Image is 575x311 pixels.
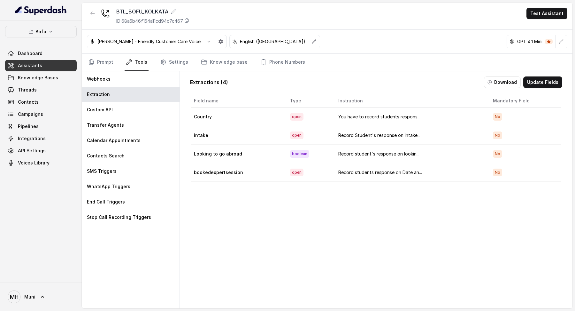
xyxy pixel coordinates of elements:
p: SMS Triggers [87,168,117,174]
span: open [290,169,303,176]
a: Settings [159,54,189,71]
span: No [493,169,502,176]
p: ID: 68a5b46f154a11cd94c7c467 [116,18,183,24]
td: Record student's response on lookin... [333,145,488,163]
th: Mandatory Field [488,94,561,108]
span: API Settings [18,148,46,154]
button: Update Fields [523,76,562,88]
span: No [493,150,502,158]
p: Extraction [87,91,110,98]
p: Bofu [35,28,46,36]
a: Voices Library [5,157,77,169]
td: Looking to go abroad [191,145,285,163]
td: Record students response on Date an... [333,163,488,182]
a: Integrations [5,133,77,144]
p: [PERSON_NAME] - Friendly Customer Care Voice [97,38,201,45]
span: No [493,113,502,121]
text: MH [10,294,19,300]
th: Type [285,94,333,108]
td: bookedexpertsession [191,163,285,182]
span: Dashboard [18,50,42,57]
svg: openai logo [510,39,515,44]
p: Extractions ( 4 ) [190,78,228,86]
button: Bofu [5,26,77,37]
p: GPT 4.1 Mini [517,38,542,45]
span: Integrations [18,135,46,142]
span: boolean [290,150,309,158]
span: open [290,132,303,139]
img: light.svg [15,5,67,15]
p: English ([GEOGRAPHIC_DATA]) [240,38,305,45]
span: Assistants [18,62,42,69]
span: No [493,132,502,139]
span: Voices Library [18,160,50,166]
button: Download [484,76,521,88]
a: Phone Numbers [259,54,306,71]
p: Contacts Search [87,153,125,159]
p: End Call Triggers [87,199,125,205]
span: Campaigns [18,111,43,117]
a: Muni [5,288,77,306]
p: Transfer Agents [87,122,124,128]
span: Muni [24,294,35,300]
a: Assistants [5,60,77,71]
button: Test Assistant [526,8,567,19]
td: Country [191,108,285,126]
span: Pipelines [18,123,39,130]
a: Knowledge base [200,54,249,71]
a: Pipelines [5,121,77,132]
td: Record Student's response on intake... [333,126,488,145]
span: Knowledge Bases [18,75,58,81]
p: Calendar Appointments [87,137,141,144]
a: Contacts [5,96,77,108]
span: Contacts [18,99,39,105]
th: Instruction [333,94,488,108]
a: Campaigns [5,108,77,120]
a: Knowledge Bases [5,72,77,84]
span: Threads [18,87,37,93]
td: intake [191,126,285,145]
div: BTL_BOFU_KOLKATA [116,8,189,15]
a: Prompt [87,54,114,71]
td: You have to record students respons... [333,108,488,126]
th: Field name [191,94,285,108]
nav: Tabs [87,54,567,71]
p: WhatsApp Triggers [87,183,130,190]
p: Webhooks [87,76,111,82]
span: open [290,113,303,121]
a: Threads [5,84,77,96]
a: API Settings [5,145,77,156]
a: Dashboard [5,48,77,59]
p: Custom API [87,107,113,113]
a: Tools [125,54,149,71]
p: Stop Call Recording Triggers [87,214,151,220]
